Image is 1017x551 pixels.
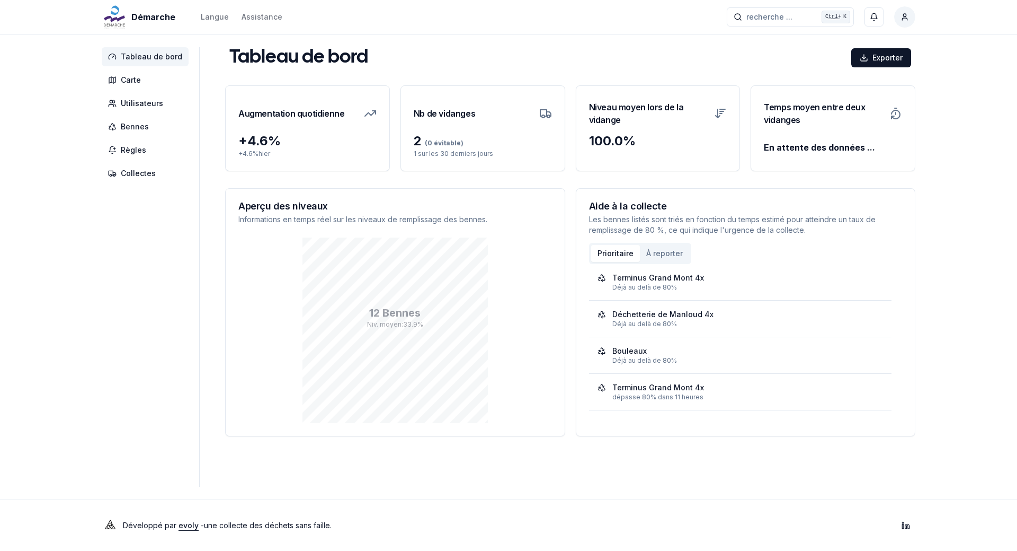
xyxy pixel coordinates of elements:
[612,320,884,328] div: Déjà au delà de 80%
[612,393,884,401] div: dépasse 80% dans 11 heures
[589,202,903,211] h3: Aide à la collecte
[121,168,156,179] span: Collectes
[589,133,727,150] div: 100.0 %
[589,214,903,235] p: Les bennes listés sont triés en fonction du temps estimé pour atteindre un taux de remplissage de...
[201,11,229,23] button: Langue
[242,11,282,23] a: Assistance
[121,75,141,85] span: Carte
[121,51,182,62] span: Tableau de bord
[102,71,193,90] a: Carte
[102,47,193,66] a: Tableau de bord
[238,150,377,158] p: + 4.6 % hier
[746,12,792,22] span: recherche ...
[764,99,883,128] h3: Temps moyen entre deux vidanges
[121,98,163,109] span: Utilisateurs
[597,382,884,401] a: Terminus Grand Mont 4xdépasse 80% dans 11 heures
[414,133,552,150] div: 2
[764,133,902,154] div: En attente des données ...
[123,518,332,533] p: Développé par - une collecte des déchets sans faille .
[102,117,193,136] a: Bennes
[612,283,884,292] div: Déjà au delà de 80%
[414,150,552,158] p: 1 sur les 30 derniers jours
[102,141,193,160] a: Règles
[102,517,119,534] img: Evoly Logo
[102,94,193,113] a: Utilisateurs
[591,245,640,262] button: Prioritaire
[589,99,708,128] h3: Niveau moyen lors de la vidange
[102,11,180,23] a: Démarche
[238,202,552,211] h3: Aperçu des niveaux
[238,133,377,150] div: + 4.6 %
[597,346,884,365] a: BouleauxDéjà au delà de 80%
[238,99,344,128] h3: Augmentation quotidienne
[201,12,229,22] div: Langue
[422,139,463,147] span: (0 évitable)
[131,11,175,23] span: Démarche
[597,309,884,328] a: Déchetterie de Manloud 4xDéjà au delà de 80%
[102,164,193,183] a: Collectes
[414,99,475,128] h3: Nb de vidanges
[612,356,884,365] div: Déjà au delà de 80%
[238,214,552,225] p: Informations en temps réel sur les niveaux de remplissage des bennes.
[102,4,127,30] img: Démarche Logo
[121,145,146,155] span: Règles
[612,346,647,356] div: Bouleaux
[179,521,199,530] a: evoly
[640,245,689,262] button: À reporter
[121,121,149,132] span: Bennes
[612,382,704,393] div: Terminus Grand Mont 4x
[612,273,704,283] div: Terminus Grand Mont 4x
[229,47,368,68] h1: Tableau de bord
[727,7,854,27] button: recherche ...Ctrl+K
[612,309,713,320] div: Déchetterie de Manloud 4x
[851,48,911,67] button: Exporter
[597,273,884,292] a: Terminus Grand Mont 4xDéjà au delà de 80%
